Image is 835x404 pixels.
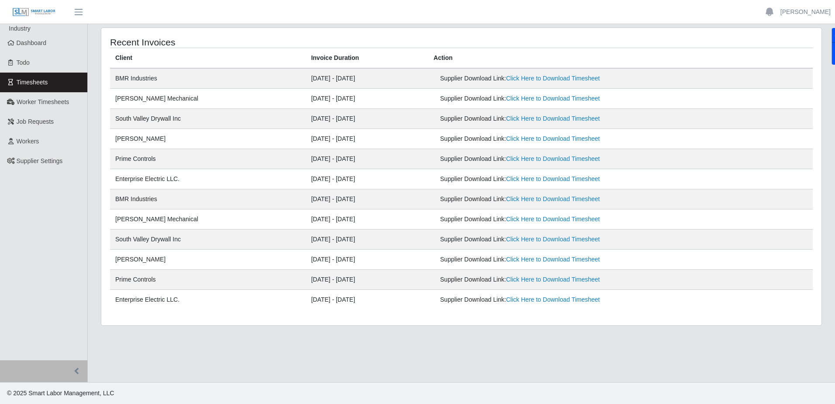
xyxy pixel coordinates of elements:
[440,295,676,304] div: Supplier Download Link:
[17,98,69,105] span: Worker Timesheets
[110,89,306,109] td: [PERSON_NAME] Mechanical
[110,290,306,310] td: Enterprise Electric LLC.
[306,109,428,129] td: [DATE] - [DATE]
[110,37,395,48] h4: Recent Invoices
[306,129,428,149] td: [DATE] - [DATE]
[306,209,428,230] td: [DATE] - [DATE]
[506,256,600,263] a: Click Here to Download Timesheet
[17,157,63,164] span: Supplier Settings
[306,48,428,69] th: Invoice Duration
[17,59,30,66] span: Todo
[306,68,428,89] td: [DATE] - [DATE]
[440,74,676,83] div: Supplier Download Link:
[306,290,428,310] td: [DATE] - [DATE]
[506,236,600,243] a: Click Here to Download Timesheet
[306,89,428,109] td: [DATE] - [DATE]
[306,189,428,209] td: [DATE] - [DATE]
[780,7,831,17] a: [PERSON_NAME]
[110,250,306,270] td: [PERSON_NAME]
[440,134,676,143] div: Supplier Download Link:
[110,169,306,189] td: Enterprise Electric LLC.
[440,114,676,123] div: Supplier Download Link:
[440,154,676,164] div: Supplier Download Link:
[306,230,428,250] td: [DATE] - [DATE]
[440,195,676,204] div: Supplier Download Link:
[17,79,48,86] span: Timesheets
[506,276,600,283] a: Click Here to Download Timesheet
[506,175,600,182] a: Click Here to Download Timesheet
[110,129,306,149] td: [PERSON_NAME]
[7,390,114,397] span: © 2025 Smart Labor Management, LLC
[506,115,600,122] a: Click Here to Download Timesheet
[440,255,676,264] div: Supplier Download Link:
[110,149,306,169] td: Prime Controls
[440,94,676,103] div: Supplier Download Link:
[506,95,600,102] a: Click Here to Download Timesheet
[306,149,428,169] td: [DATE] - [DATE]
[17,39,47,46] span: Dashboard
[440,275,676,284] div: Supplier Download Link:
[110,230,306,250] td: South Valley Drywall Inc
[110,209,306,230] td: [PERSON_NAME] Mechanical
[110,68,306,89] td: BMR Industries
[306,250,428,270] td: [DATE] - [DATE]
[440,174,676,184] div: Supplier Download Link:
[506,155,600,162] a: Click Here to Download Timesheet
[428,48,813,69] th: Action
[506,195,600,202] a: Click Here to Download Timesheet
[17,138,39,145] span: Workers
[110,189,306,209] td: BMR Industries
[306,270,428,290] td: [DATE] - [DATE]
[306,169,428,189] td: [DATE] - [DATE]
[12,7,56,17] img: SLM Logo
[506,135,600,142] a: Click Here to Download Timesheet
[440,215,676,224] div: Supplier Download Link:
[110,109,306,129] td: South Valley Drywall Inc
[506,296,600,303] a: Click Here to Download Timesheet
[506,75,600,82] a: Click Here to Download Timesheet
[110,270,306,290] td: Prime Controls
[110,48,306,69] th: Client
[506,216,600,223] a: Click Here to Download Timesheet
[440,235,676,244] div: Supplier Download Link:
[17,118,54,125] span: Job Requests
[9,25,31,32] span: Industry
